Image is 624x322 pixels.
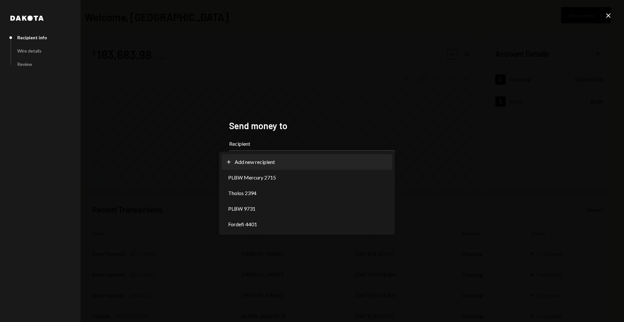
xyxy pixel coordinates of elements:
[235,158,275,166] span: Add new recipient
[228,220,257,228] span: Fordefi 4401
[228,205,255,213] span: PLBW 9731
[229,119,395,132] h2: Send money to
[229,150,395,168] button: Recipient
[17,61,32,67] div: Review
[228,174,276,181] span: PLBW Mercury 2715
[228,189,256,197] span: Tholos 2394
[17,35,47,40] div: Recipient info
[17,48,42,54] div: Wire details
[229,140,395,148] label: Recipient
